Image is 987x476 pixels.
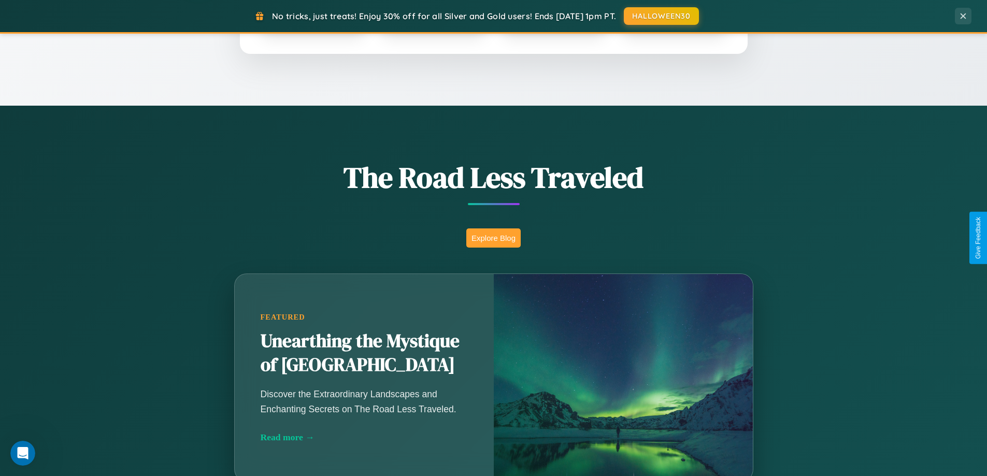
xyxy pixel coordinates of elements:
button: Explore Blog [466,228,521,248]
h1: The Road Less Traveled [183,157,805,197]
div: Featured [261,313,468,322]
button: HALLOWEEN30 [624,7,699,25]
p: Discover the Extraordinary Landscapes and Enchanting Secrets on The Road Less Traveled. [261,387,468,416]
div: Give Feedback [975,217,982,259]
div: Read more → [261,432,468,443]
iframe: Intercom live chat [10,441,35,466]
h2: Unearthing the Mystique of [GEOGRAPHIC_DATA] [261,329,468,377]
span: No tricks, just treats! Enjoy 30% off for all Silver and Gold users! Ends [DATE] 1pm PT. [272,11,616,21]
